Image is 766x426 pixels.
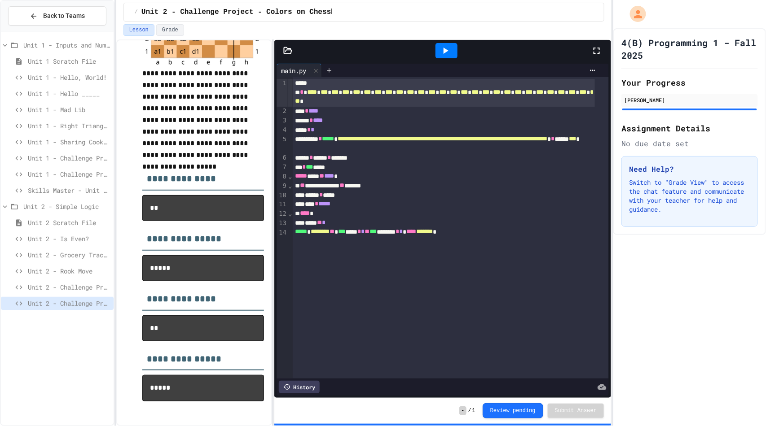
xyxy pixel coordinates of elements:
span: Skills Master - Unit 1 - Parakeet Calculator [28,186,110,195]
span: Fold line [288,182,292,189]
button: Lesson [123,24,154,36]
div: main.py [277,66,311,75]
span: Unit 2 - Challenge Project - Colors on Chessboard [141,7,352,17]
span: Submit Answer [555,407,597,414]
span: Unit 2 - Rook Move [28,266,110,276]
button: Back to Teams [8,6,106,26]
span: Unit 1 - Sharing Cookies [28,137,110,147]
span: / [468,407,471,414]
button: Grade [156,24,184,36]
h3: Need Help? [629,164,750,174]
h2: Assignment Details [621,122,758,135]
span: Unit 2 - Simple Logic [23,202,110,211]
span: Unit 1 Scratch File [28,57,110,66]
span: Fold line [288,173,292,180]
span: Fold line [288,210,292,217]
div: 5 [277,135,288,154]
div: 7 [277,163,288,172]
span: Back to Teams [43,11,85,21]
span: Unit 1 - Hello, World! [28,73,110,82]
div: 8 [277,172,288,182]
span: - [459,406,466,415]
h1: 4(B) Programming 1 - Fall 2025 [621,36,758,61]
div: 9 [277,182,288,191]
div: 2 [277,107,288,116]
button: Submit Answer [548,404,604,418]
span: Unit 2 - Challenge Project - Type of Triangle [28,283,110,292]
div: 12 [277,209,288,219]
span: / [135,9,138,16]
div: My Account [621,4,648,24]
button: Review pending [483,403,543,418]
div: 11 [277,200,288,209]
div: [PERSON_NAME] [624,96,755,104]
div: History [279,381,320,393]
div: 13 [277,219,288,228]
h2: Your Progress [621,76,758,89]
span: Unit 2 - Challenge Project - Colors on Chessboard [28,299,110,308]
p: Switch to "Grade View" to access the chat feature and communicate with your teacher for help and ... [629,178,750,214]
div: 3 [277,116,288,126]
div: 1 [277,79,288,107]
div: 6 [277,153,288,163]
div: No due date set [621,138,758,149]
div: 10 [277,191,288,200]
span: Unit 2 - Is Even? [28,234,110,243]
span: Unit 1 - Hello _____ [28,89,110,98]
span: Unit 1 - Challenge Project - Ancient Pyramid [28,170,110,179]
span: 1 [472,407,475,414]
span: Unit 1 - Right Triangle Calculator [28,121,110,130]
span: Unit 1 - Challenge Project - Cat Years Calculator [28,153,110,163]
div: 4 [277,126,288,135]
span: Unit 1 - Inputs and Numbers [23,40,110,50]
span: Unit 2 - Grocery Tracker [28,250,110,260]
span: Unit 1 - Mad Lib [28,105,110,114]
div: 14 [277,228,288,238]
span: Unit 2 Scratch File [28,218,110,227]
div: main.py [277,64,322,77]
